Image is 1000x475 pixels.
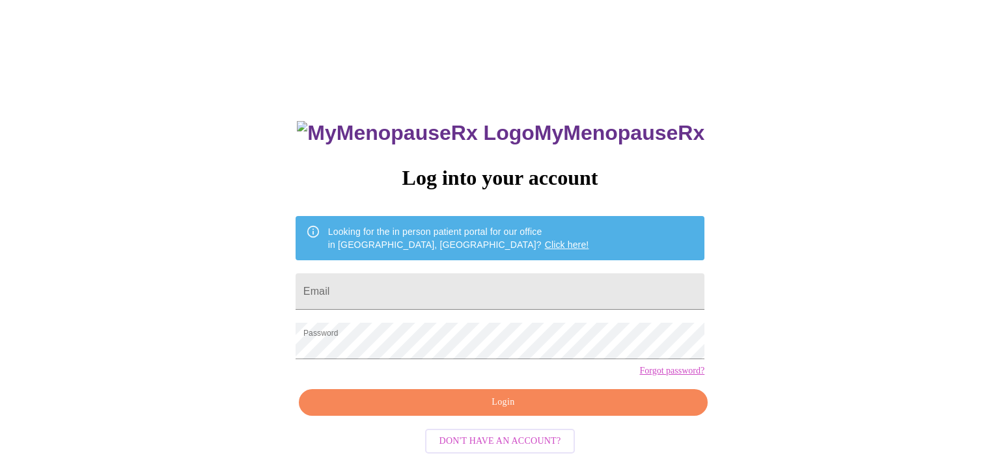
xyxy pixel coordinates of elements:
[425,429,576,454] button: Don't have an account?
[296,166,704,190] h3: Log into your account
[314,394,693,411] span: Login
[297,121,534,145] img: MyMenopauseRx Logo
[439,433,561,450] span: Don't have an account?
[297,121,704,145] h3: MyMenopauseRx
[299,389,708,416] button: Login
[639,366,704,376] a: Forgot password?
[422,434,579,445] a: Don't have an account?
[545,239,589,250] a: Click here!
[328,220,589,256] div: Looking for the in person patient portal for our office in [GEOGRAPHIC_DATA], [GEOGRAPHIC_DATA]?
